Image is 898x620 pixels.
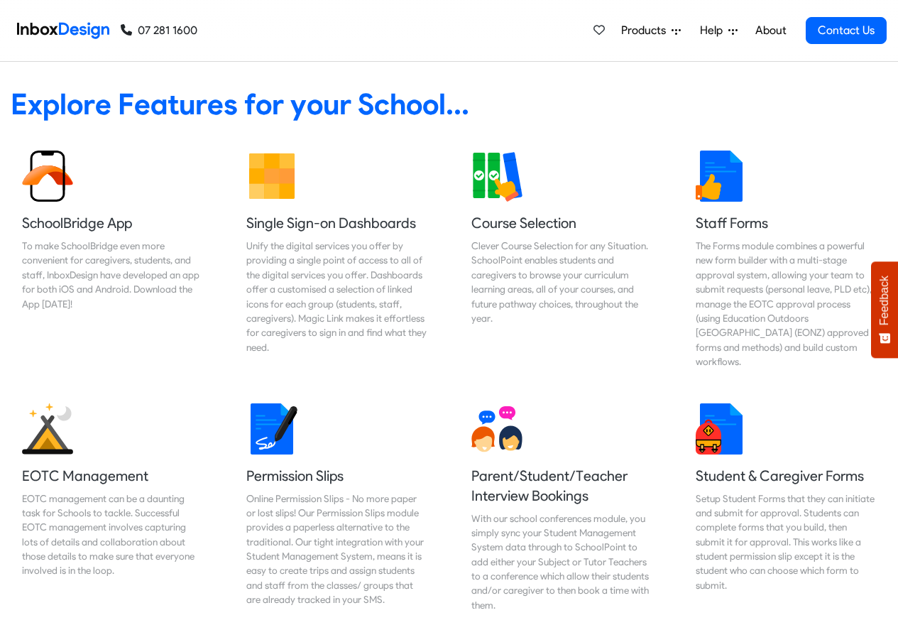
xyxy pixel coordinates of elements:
h5: Parent/Student/Teacher Interview Bookings [471,466,652,506]
button: Feedback - Show survey [871,261,898,358]
h5: Staff Forms [696,213,876,233]
a: About [751,16,790,45]
a: 07 281 1600 [121,22,197,39]
h5: Student & Caregiver Forms [696,466,876,486]
div: The Forms module combines a powerful new form builder with a multi-stage approval system, allowin... [696,239,876,369]
span: Help [700,22,728,39]
a: Contact Us [806,17,887,44]
div: To make SchoolBridge even more convenient for caregivers, students, and staff, InboxDesign have d... [22,239,202,311]
a: Staff Forms The Forms module combines a powerful new form builder with a multi-stage approval sys... [684,139,887,381]
div: Setup Student Forms that they can initiate and submit for approval. Students can complete forms t... [696,491,876,593]
span: Products [621,22,672,39]
img: 2022_01_13_icon_conversation.svg [471,403,522,455]
h5: EOTC Management [22,466,202,486]
a: Products [615,16,686,45]
div: Online Permission Slips - No more paper or lost slips! ​Our Permission Slips module provides a pa... [246,491,427,607]
div: Unify the digital services you offer by providing a single point of access to all of the digital ... [246,239,427,354]
div: Clever Course Selection for any Situation. SchoolPoint enables students and caregivers to browse ... [471,239,652,325]
h5: Single Sign-on Dashboards [246,213,427,233]
img: 2022_01_18_icon_signature.svg [246,403,297,455]
div: With our school conferences module, you simply sync your Student Management System data through t... [471,511,652,613]
img: 2022_01_13_icon_sb_app.svg [22,151,73,202]
h5: SchoolBridge App [22,213,202,233]
img: 2022_01_13_icon_student_form.svg [696,403,747,455]
img: 2022_01_25_icon_eonz.svg [22,403,73,455]
h5: Permission Slips [246,466,427,486]
img: 2022_01_13_icon_thumbsup.svg [696,151,747,202]
a: Help [694,16,743,45]
span: Feedback [878,276,891,325]
div: EOTC management can be a daunting task for Schools to tackle. Successful EOTC management involves... [22,491,202,578]
img: 2022_01_13_icon_course_selection.svg [471,151,522,202]
heading: Explore Features for your School... [11,86,887,122]
a: SchoolBridge App To make SchoolBridge even more convenient for caregivers, students, and staff, I... [11,139,214,381]
a: Single Sign-on Dashboards Unify the digital services you offer by providing a single point of acc... [235,139,438,381]
img: 2022_01_13_icon_grid.svg [246,151,297,202]
h5: Course Selection [471,213,652,233]
a: Course Selection Clever Course Selection for any Situation. SchoolPoint enables students and care... [460,139,663,381]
